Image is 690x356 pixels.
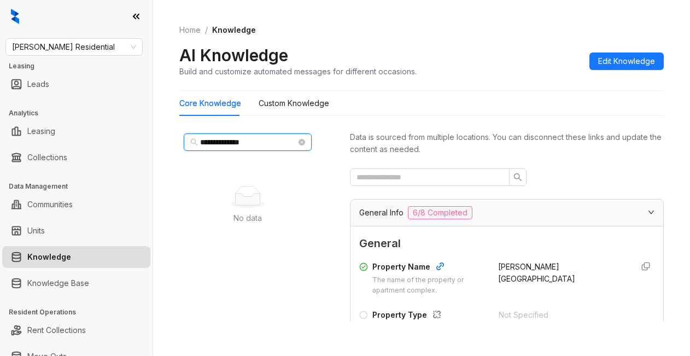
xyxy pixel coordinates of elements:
[190,138,198,146] span: search
[359,235,654,252] span: General
[2,194,150,215] li: Communities
[350,200,663,226] div: General Info6/8 Completed
[27,272,89,294] a: Knowledge Base
[9,182,153,191] h3: Data Management
[27,194,73,215] a: Communities
[2,246,150,268] li: Knowledge
[27,120,55,142] a: Leasing
[192,212,303,224] div: No data
[598,55,655,67] span: Edit Knowledge
[27,246,71,268] a: Knowledge
[372,261,485,275] div: Property Name
[11,9,19,24] img: logo
[27,73,49,95] a: Leads
[205,24,208,36] li: /
[2,319,150,341] li: Rent Collections
[179,66,417,77] div: Build and customize automated messages for different occasions.
[259,97,329,109] div: Custom Knowledge
[299,139,305,145] span: close-circle
[589,52,664,70] button: Edit Knowledge
[12,39,136,55] span: Griffis Residential
[9,61,153,71] h3: Leasing
[212,25,256,34] span: Knowledge
[27,147,67,168] a: Collections
[648,209,654,215] span: expanded
[2,73,150,95] li: Leads
[177,24,203,36] a: Home
[499,309,625,321] div: Not Specified
[179,45,288,66] h2: AI Knowledge
[350,131,664,155] div: Data is sourced from multiple locations. You can disconnect these links and update the content as...
[408,206,472,219] span: 6/8 Completed
[372,309,486,323] div: Property Type
[2,147,150,168] li: Collections
[2,220,150,242] li: Units
[498,262,575,283] span: [PERSON_NAME] [GEOGRAPHIC_DATA]
[9,108,153,118] h3: Analytics
[179,97,241,109] div: Core Knowledge
[372,275,485,296] div: The name of the property or apartment complex.
[2,120,150,142] li: Leasing
[27,220,45,242] a: Units
[359,207,404,219] span: General Info
[9,307,153,317] h3: Resident Operations
[27,319,86,341] a: Rent Collections
[2,272,150,294] li: Knowledge Base
[513,173,522,182] span: search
